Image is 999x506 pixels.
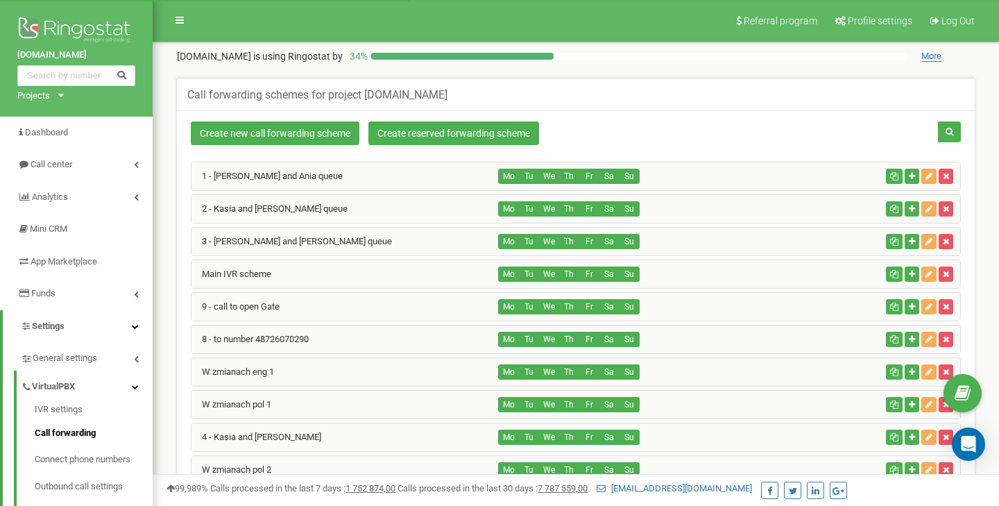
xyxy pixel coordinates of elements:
button: Sa [599,299,620,314]
button: Th [558,201,579,217]
a: Main IVR scheme [191,269,271,279]
button: Mo [498,332,519,347]
a: 8 - to number 48726070290 [191,334,309,344]
span: 99,989% [166,483,208,494]
button: Tu [518,267,539,282]
span: Funds [31,288,55,298]
button: Fr [579,462,599,478]
button: Tu [518,201,539,217]
span: Mini CRM [30,224,67,234]
button: Fr [579,201,599,217]
a: VirtualPBX [21,371,153,399]
button: We [538,430,559,445]
h5: Call forwarding schemes for project [DOMAIN_NAME] [187,89,447,101]
button: We [538,332,559,347]
span: Call center [31,159,72,169]
a: Call forwarding [35,420,153,447]
button: Mo [498,462,519,478]
button: Fr [579,364,599,380]
button: Fr [579,169,599,184]
a: Settings [3,310,153,343]
span: Settings [32,321,65,331]
button: Th [558,267,579,282]
button: Su [619,267,640,282]
a: 4 - Kasia and [PERSON_NAME] [191,432,321,442]
button: Fr [579,332,599,347]
button: We [538,299,559,314]
button: Sa [599,364,620,380]
a: Outbound call settings [35,473,153,500]
button: We [538,267,559,282]
button: Th [558,299,579,314]
button: Su [619,430,640,445]
button: Th [558,364,579,380]
a: Create reserved forwarding scheme [368,121,539,145]
button: Fr [579,430,599,445]
span: General settings [33,352,97,365]
span: Profile settings [848,15,912,26]
a: General settings [21,342,153,371]
div: Open Intercom Messenger [952,428,985,461]
button: Th [558,169,579,184]
a: IVR settings [35,403,153,420]
button: Th [558,332,579,347]
div: Projects [17,90,50,103]
button: Sa [599,169,620,184]
span: App Marketplace [31,256,97,267]
img: Ringostat logo [17,14,135,49]
button: Su [619,169,640,184]
u: 7 787 559,00 [538,483,588,494]
button: Tu [518,332,539,347]
a: Connect phone numbers [35,446,153,473]
button: Sa [599,430,620,445]
input: Search by number [17,65,135,86]
button: We [538,169,559,184]
button: Mo [498,267,519,282]
button: We [538,462,559,478]
a: 9 - call to open Gate [191,301,280,312]
button: We [538,364,559,380]
button: Mo [498,299,519,314]
button: Fr [579,299,599,314]
button: We [538,234,559,249]
button: Su [619,234,640,249]
button: Tu [518,299,539,314]
a: [EMAIL_ADDRESS][DOMAIN_NAME] [597,483,752,494]
button: Mo [498,201,519,217]
span: Calls processed in the last 30 days : [398,483,588,494]
button: Mo [498,397,519,412]
u: 1 752 874,00 [345,483,395,494]
button: Sa [599,332,620,347]
button: Su [619,201,640,217]
a: W zmianach pol 2 [191,464,271,475]
span: Dashboard [25,127,68,137]
span: VirtualPBX [32,380,75,394]
button: Sa [599,462,620,478]
button: Th [558,397,579,412]
button: Sa [599,397,620,412]
p: 34 % [343,49,371,63]
button: Sa [599,267,620,282]
button: Mo [498,364,519,380]
button: Fr [579,397,599,412]
a: W zmianach eng 1 [191,366,274,377]
button: We [538,201,559,217]
button: Search of forwarding scheme [938,121,961,142]
a: 1 - [PERSON_NAME] and Ania queue [191,171,343,181]
button: Fr [579,234,599,249]
p: [DOMAIN_NAME] [177,49,343,63]
a: Create new call forwarding scheme [191,121,359,145]
button: Th [558,234,579,249]
button: Mo [498,430,519,445]
button: Tu [518,430,539,445]
button: Su [619,364,640,380]
button: Th [558,462,579,478]
span: Analytics [32,192,68,202]
button: Tu [518,169,539,184]
span: Calls processed in the last 7 days : [210,483,395,494]
button: Tu [518,397,539,412]
a: [DOMAIN_NAME] [17,49,135,62]
a: W zmianach pol 1 [191,399,271,410]
button: Mo [498,169,519,184]
button: Tu [518,234,539,249]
